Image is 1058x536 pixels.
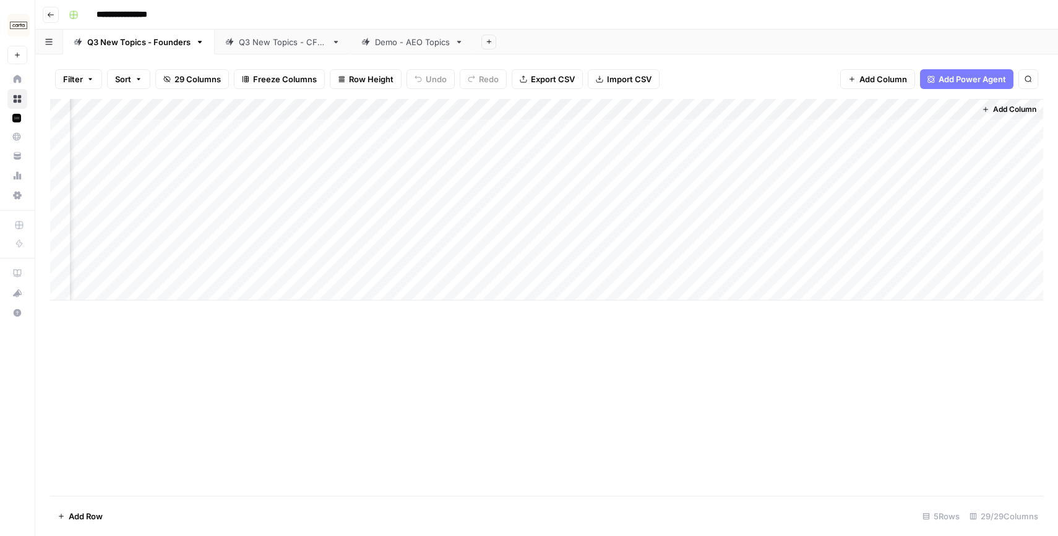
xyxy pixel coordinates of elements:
button: Add Power Agent [920,69,1013,89]
span: Filter [63,73,83,85]
span: Export CSV [531,73,575,85]
button: Add Column [840,69,915,89]
button: Redo [460,69,507,89]
span: Freeze Columns [253,73,317,85]
button: Help + Support [7,303,27,323]
span: Row Height [349,73,394,85]
span: Add Column [993,104,1036,115]
a: Home [7,69,27,89]
button: Freeze Columns [234,69,325,89]
span: Add Column [859,73,907,85]
span: Undo [426,73,447,85]
button: Workspace: Carta [7,10,27,41]
div: Q3 New Topics - Founders [87,36,191,48]
span: Import CSV [607,73,652,85]
span: 29 Columns [174,73,221,85]
a: Your Data [7,146,27,166]
a: Q3 New Topics - Founders [63,30,215,54]
button: Filter [55,69,102,89]
div: 5 Rows [918,506,965,526]
a: Settings [7,185,27,205]
a: Browse [7,89,27,109]
img: c35yeiwf0qjehltklbh57st2xhbo [12,114,21,122]
a: Q3 New Topics - CFOs [215,30,351,54]
a: Usage [7,166,27,185]
img: Carta Logo [7,14,30,36]
button: 29 Columns [155,69,229,89]
div: Q3 New Topics - CFOs [239,36,327,48]
button: Add Row [50,506,110,526]
a: AirOps Academy [7,263,27,283]
span: Redo [479,73,499,85]
button: Import CSV [588,69,660,89]
span: Add Power Agent [939,73,1006,85]
button: Undo [406,69,455,89]
button: Row Height [330,69,402,89]
div: 29/29 Columns [965,506,1043,526]
div: Demo - AEO Topics [375,36,450,48]
span: Add Row [69,510,103,522]
span: Sort [115,73,131,85]
button: Export CSV [512,69,583,89]
div: What's new? [8,284,27,302]
button: What's new? [7,283,27,303]
a: Demo - AEO Topics [351,30,474,54]
button: Add Column [977,101,1041,117]
button: Sort [107,69,150,89]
